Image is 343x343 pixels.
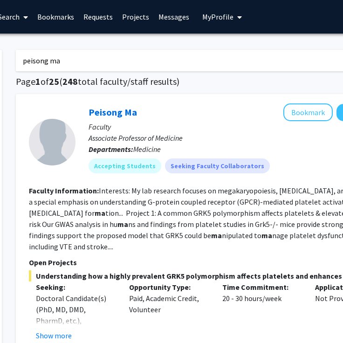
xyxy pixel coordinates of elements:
b: Departments: [89,144,133,154]
a: Peisong Ma [89,106,137,118]
a: Messages [154,0,194,33]
b: ma [211,231,222,240]
button: Add Peisong Ma to Bookmarks [283,103,333,121]
span: 25 [49,75,59,87]
div: 20 - 30 hours/week [215,281,309,341]
iframe: Chat [7,301,40,336]
span: My Profile [202,12,233,21]
button: Show more [36,330,72,341]
a: Requests [79,0,117,33]
span: Medicine [133,144,161,154]
a: Bookmarks [33,0,79,33]
p: Time Commitment: [222,281,302,293]
b: ma [261,231,272,240]
a: Projects [117,0,154,33]
span: 1 [35,75,41,87]
mat-chip: Seeking Faculty Collaborators [165,158,270,173]
p: Opportunity Type: [129,281,208,293]
mat-chip: Accepting Students [89,158,161,173]
div: Paid, Academic Credit, Volunteer [122,281,215,341]
span: 248 [62,75,78,87]
p: Seeking: [36,281,115,293]
b: ma [95,208,105,218]
b: ma [117,220,128,229]
b: Faculty Information: [29,186,99,195]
